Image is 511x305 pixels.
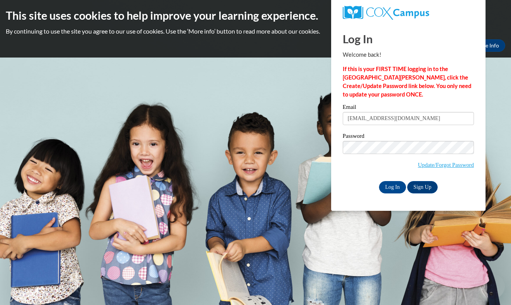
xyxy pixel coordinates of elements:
label: Email [343,104,474,112]
a: More Info [469,39,505,52]
a: COX Campus [343,6,474,20]
p: Welcome back! [343,51,474,59]
h2: This site uses cookies to help improve your learning experience. [6,8,505,23]
a: Sign Up [407,181,437,193]
iframe: Button to launch messaging window [480,274,505,299]
strong: If this is your FIRST TIME logging in to the [GEOGRAPHIC_DATA][PERSON_NAME], click the Create/Upd... [343,66,471,98]
a: Update/Forgot Password [418,162,474,168]
h1: Log In [343,31,474,47]
label: Password [343,133,474,141]
p: By continuing to use the site you agree to our use of cookies. Use the ‘More info’ button to read... [6,27,505,36]
img: COX Campus [343,6,429,20]
input: Log In [379,181,406,193]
